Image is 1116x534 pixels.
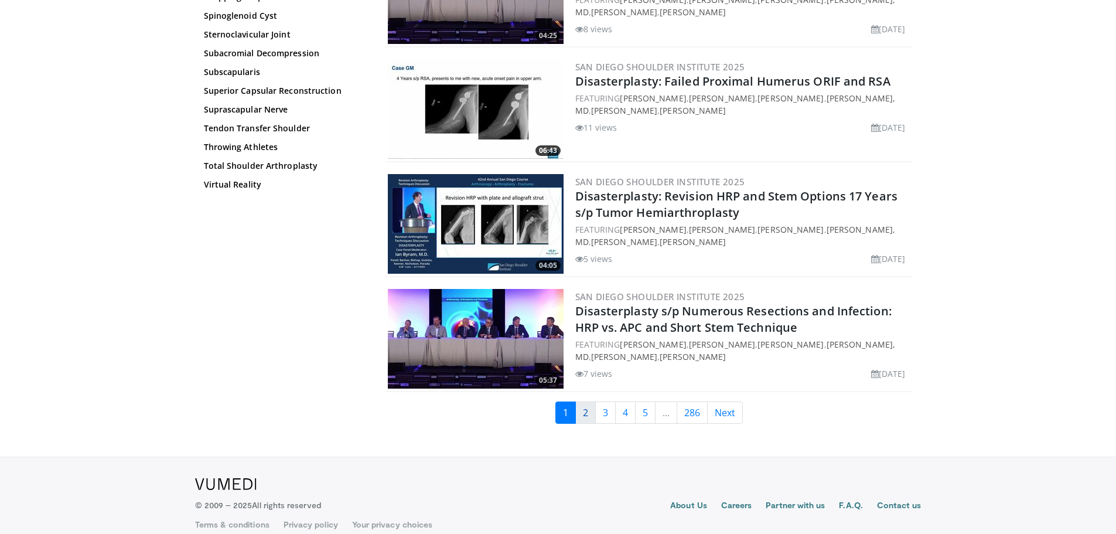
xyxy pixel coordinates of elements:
[575,368,613,380] li: 7 views
[591,6,657,18] a: [PERSON_NAME]
[535,260,561,271] span: 04:05
[575,338,910,363] div: FEATURING , , , , ,
[670,499,707,513] a: About Us
[388,174,564,274] img: 21812fae-67bd-4f5a-a4e0-cc0f8185c953.300x170_q85_crop-smart_upscale.jpg
[388,289,564,389] img: 7b57f22c-5213-4bef-a05f-3dadd91a2327.300x170_q85_crop-smart_upscale.jpg
[555,402,576,424] a: 1
[204,104,362,115] a: Suprascapular Nerve
[575,176,745,188] a: San Diego Shoulder Institute 2025
[204,141,362,153] a: Throwing Athletes
[871,253,906,265] li: [DATE]
[660,6,726,18] a: [PERSON_NAME]
[660,236,726,247] a: [PERSON_NAME]
[677,402,708,424] a: 286
[575,188,897,220] a: Disasterplasty: Revision HRP and Stem Options 17 Years s/p Tumor Hemiarthroplasty
[757,224,824,235] a: [PERSON_NAME]
[839,499,862,513] a: F.A.Q.
[757,339,824,350] a: [PERSON_NAME]
[204,123,362,134] a: Tendon Transfer Shoulder
[575,92,910,117] div: FEATURING , , , , ,
[204,29,362,40] a: Sternoclavicular Joint
[721,499,752,513] a: Careers
[591,351,657,362] a: [PERSON_NAME]
[388,59,564,159] img: a551b802-76a4-4d9e-a489-3cc02d2b4f4c.300x170_q85_crop-smart_upscale.jpg
[707,402,743,424] a: Next
[575,223,910,248] div: FEATURING , , , , ,
[620,93,686,104] a: [PERSON_NAME]
[635,402,656,424] a: 5
[195,478,257,490] img: VuMedi Logo
[575,23,613,35] li: 8 views
[204,10,362,22] a: Spinoglenoid Cyst
[195,499,321,511] p: © 2009 – 2025
[575,303,892,335] a: Disasterplasty s/p Numerous Resections and Infection: HRP vs. APC and Short Stem Technique
[535,30,561,41] span: 04:25
[204,66,362,78] a: Subscapularis
[575,253,613,265] li: 5 views
[204,85,362,97] a: Superior Capsular Reconstruction
[689,339,755,350] a: [PERSON_NAME]
[352,519,432,530] a: Your privacy choices
[660,351,726,362] a: [PERSON_NAME]
[620,339,686,350] a: [PERSON_NAME]
[535,145,561,156] span: 06:43
[615,402,636,424] a: 4
[575,61,745,73] a: San Diego Shoulder Institute 2025
[871,121,906,134] li: [DATE]
[388,289,564,389] a: 05:37
[757,93,824,104] a: [PERSON_NAME]
[195,519,269,530] a: Terms & conditions
[535,375,561,386] span: 05:37
[591,105,657,116] a: [PERSON_NAME]
[252,500,320,510] span: All rights reserved
[595,402,616,424] a: 3
[204,47,362,59] a: Subacromial Decompression
[871,368,906,380] li: [DATE]
[575,73,890,89] a: Disasterplasty: Failed Proximal Humerus ORIF and RSA
[591,236,657,247] a: [PERSON_NAME]
[871,23,906,35] li: [DATE]
[204,179,362,191] a: Virtual Reality
[660,105,726,116] a: [PERSON_NAME]
[204,160,362,172] a: Total Shoulder Arthroplasty
[877,499,922,513] a: Contact us
[689,93,755,104] a: [PERSON_NAME]
[620,224,686,235] a: [PERSON_NAME]
[689,224,755,235] a: [PERSON_NAME]
[284,519,338,530] a: Privacy policy
[388,174,564,274] a: 04:05
[575,291,745,302] a: San Diego Shoulder Institute 2025
[575,402,596,424] a: 2
[766,499,825,513] a: Partner with us
[385,402,913,424] nav: Search results pages
[388,59,564,159] a: 06:43
[575,121,617,134] li: 11 views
